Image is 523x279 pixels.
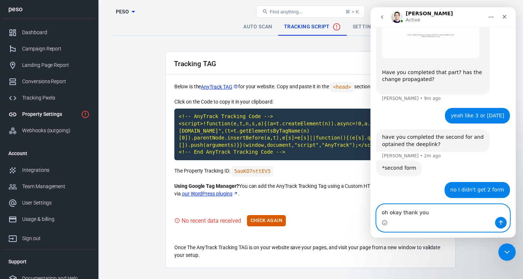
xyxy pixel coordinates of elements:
svg: No data received [332,23,341,31]
code: Click to copy [174,109,447,160]
a: Conversions Report [3,73,96,90]
div: Visit your website to trigger the Tracking Tag and validate your setup. [174,216,241,225]
iframe: Intercom live chat [498,243,516,261]
div: User Settings [22,199,90,207]
button: Emoji picker [11,213,17,218]
div: Sign out [22,235,90,242]
span: Find anything... [269,9,303,15]
li: Account [3,145,96,162]
div: Jose says… [6,197,139,278]
button: Find anything...⌘ + K [256,5,365,18]
a: our WordPress plugins [182,190,238,198]
span: peso [116,7,129,16]
li: Support [3,253,96,270]
iframe: Intercom live chat [370,7,516,238]
div: Webhooks (outgoing) [22,127,90,134]
textarea: Message… [6,197,139,210]
strong: Using Google Tag Manager? [174,183,239,189]
div: Campaign Report [22,45,90,53]
div: ⌘ + K [345,9,359,15]
div: peso [3,6,96,12]
div: Conversions Report [22,78,90,85]
h2: Tracking TAG [174,60,216,68]
p: Below is the for your website. Copy and paste it in the section of your website, funnel or shop. [174,82,447,92]
a: Property Settings [3,106,96,122]
div: Team Management [22,183,90,190]
a: Sign out [3,227,96,247]
a: Campaign Report [3,41,96,57]
p: Once The AnyTrack Tracking TAG is on your website save your pages, and visit your page from a new... [174,244,447,259]
button: peso [107,5,143,19]
a: Sign out [500,3,517,20]
button: Send a message… [125,210,136,221]
svg: Property is not installed yet [81,110,90,119]
code: <head> [330,82,354,92]
a: Settings [347,18,384,36]
a: Integrations [3,162,96,178]
button: Check Again [247,215,286,226]
span: Tracking Script [284,23,341,31]
div: Landing Page Report [22,61,90,69]
div: Integrations [22,166,90,174]
code: Click to copy [231,166,274,177]
div: Tracking Pixels [22,94,90,102]
a: Landing Page Report [3,57,96,73]
div: Usage & billing [22,215,90,223]
a: Team Management [3,178,96,195]
p: You can add the AnyTrack Tracking Tag using a Custom HTML Tag or via . [174,182,447,198]
p: Click on the Code to copy it in your clipboard: [174,98,447,106]
a: Dashboard [3,24,96,41]
div: Dashboard [22,29,90,36]
div: No recent data received [182,216,241,225]
a: Auto Scan [238,18,278,36]
a: Tracking Pixels [3,90,96,106]
a: Usage & billing [3,211,96,227]
a: AnyTrack TAG [201,83,238,91]
p: The Property Tracking ID: [174,166,447,177]
a: User Settings [3,195,96,211]
a: Webhooks (outgoing) [3,122,96,139]
div: Property Settings [22,110,78,118]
